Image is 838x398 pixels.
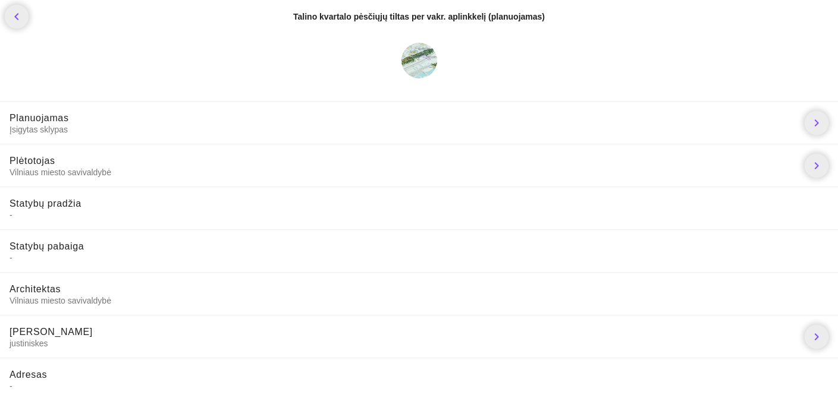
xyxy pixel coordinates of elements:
span: Plėtotojas [10,156,55,166]
span: Statybų pabaiga [10,241,84,251]
i: chevron_right [809,116,824,130]
i: chevron_right [809,159,824,173]
a: chevron_left [5,5,29,29]
span: Vilniaus miesto savivaldybė [10,167,795,178]
span: Architektas [10,284,61,294]
a: chevron_right [805,111,828,135]
span: justiniskes [10,338,795,349]
span: [PERSON_NAME] [10,327,93,337]
a: chevron_right [805,154,828,178]
i: chevron_left [10,10,24,24]
span: Įsigytas sklypas [10,124,795,135]
div: Talino kvartalo pėsčiųjų tiltas per vakr. aplinkkelį (planuojamas) [293,11,545,23]
span: Adresas [10,369,47,380]
a: chevron_right [805,325,828,349]
span: Statybų pradžia [10,198,81,209]
span: Vilniaus miesto savivaldybė [10,295,828,306]
span: - [10,252,828,263]
i: chevron_right [809,330,824,344]
span: - [10,210,828,220]
span: - [10,381,828,391]
span: Planuojamas [10,113,69,123]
